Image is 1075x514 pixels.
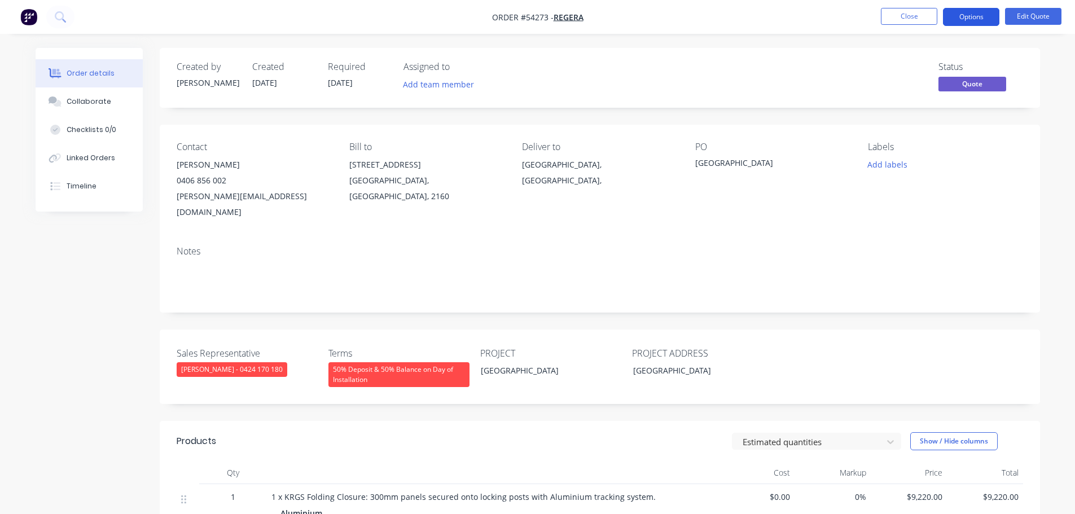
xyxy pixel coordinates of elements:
[938,61,1023,72] div: Status
[624,362,765,379] div: [GEOGRAPHIC_DATA]
[522,157,677,193] div: [GEOGRAPHIC_DATA], [GEOGRAPHIC_DATA],
[480,346,621,360] label: PROJECT
[328,61,390,72] div: Required
[252,77,277,88] span: [DATE]
[492,12,554,23] span: Order #54273 -
[36,144,143,172] button: Linked Orders
[522,157,677,188] div: [GEOGRAPHIC_DATA], [GEOGRAPHIC_DATA],
[718,462,795,484] div: Cost
[723,491,790,503] span: $0.00
[177,434,216,448] div: Products
[177,61,239,72] div: Created by
[67,96,111,107] div: Collaborate
[36,87,143,116] button: Collaborate
[868,142,1023,152] div: Labels
[271,491,656,502] span: 1 x KRGS Folding Closure: 300mm panels secured onto locking posts with Aluminium tracking system.
[522,142,677,152] div: Deliver to
[349,173,504,204] div: [GEOGRAPHIC_DATA], [GEOGRAPHIC_DATA], 2160
[177,157,331,173] div: [PERSON_NAME]
[472,362,613,379] div: [GEOGRAPHIC_DATA]
[20,8,37,25] img: Factory
[695,157,836,173] div: [GEOGRAPHIC_DATA]
[328,77,353,88] span: [DATE]
[947,462,1023,484] div: Total
[67,181,96,191] div: Timeline
[177,188,331,220] div: [PERSON_NAME][EMAIL_ADDRESS][DOMAIN_NAME]
[231,491,235,503] span: 1
[67,153,115,163] div: Linked Orders
[403,77,480,92] button: Add team member
[177,246,1023,257] div: Notes
[36,116,143,144] button: Checklists 0/0
[67,68,115,78] div: Order details
[403,61,516,72] div: Assigned to
[632,346,773,360] label: PROJECT ADDRESS
[871,462,947,484] div: Price
[177,362,287,377] div: [PERSON_NAME] - 0424 170 180
[951,491,1019,503] span: $9,220.00
[910,432,998,450] button: Show / Hide columns
[177,173,331,188] div: 0406 856 002
[349,157,504,204] div: [STREET_ADDRESS][GEOGRAPHIC_DATA], [GEOGRAPHIC_DATA], 2160
[177,142,331,152] div: Contact
[1005,8,1061,25] button: Edit Quote
[349,157,504,173] div: [STREET_ADDRESS]
[862,157,914,172] button: Add labels
[177,346,318,360] label: Sales Representative
[397,77,480,92] button: Add team member
[199,462,267,484] div: Qty
[36,172,143,200] button: Timeline
[554,12,583,23] a: Regera
[795,462,871,484] div: Markup
[881,8,937,25] button: Close
[349,142,504,152] div: Bill to
[67,125,116,135] div: Checklists 0/0
[36,59,143,87] button: Order details
[943,8,999,26] button: Options
[695,142,850,152] div: PO
[177,77,239,89] div: [PERSON_NAME]
[938,77,1006,91] span: Quote
[875,491,942,503] span: $9,220.00
[252,61,314,72] div: Created
[177,157,331,220] div: [PERSON_NAME]0406 856 002[PERSON_NAME][EMAIL_ADDRESS][DOMAIN_NAME]
[328,362,470,387] div: 50% Deposit & 50% Balance on Day of Installation
[799,491,866,503] span: 0%
[328,346,470,360] label: Terms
